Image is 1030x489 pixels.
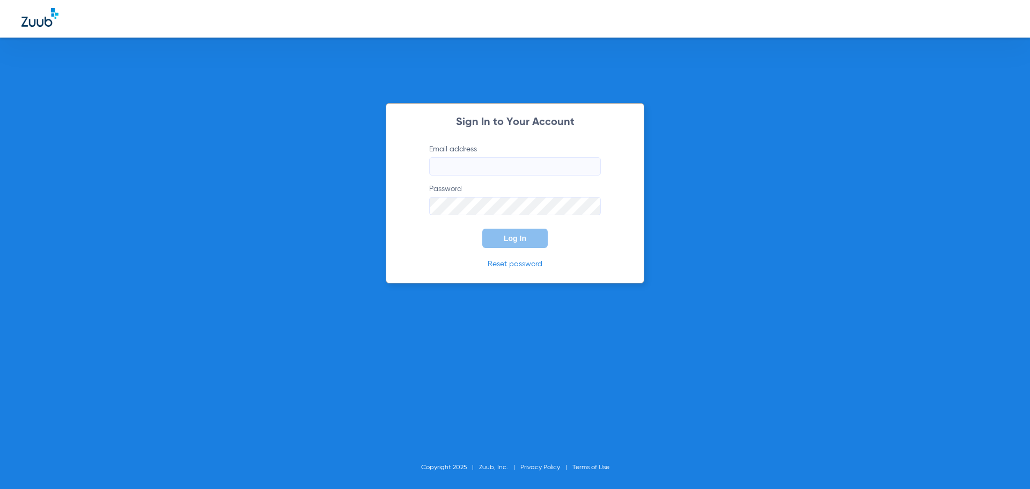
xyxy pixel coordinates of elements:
label: Email address [429,144,601,176]
h2: Sign In to Your Account [413,117,617,128]
a: Reset password [488,260,542,268]
label: Password [429,184,601,215]
span: Log In [504,234,526,243]
input: Password [429,197,601,215]
img: Zuub Logo [21,8,58,27]
a: Privacy Policy [520,464,560,471]
input: Email address [429,157,601,176]
button: Log In [482,229,548,248]
li: Copyright 2025 [421,462,479,473]
a: Terms of Use [572,464,609,471]
li: Zuub, Inc. [479,462,520,473]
